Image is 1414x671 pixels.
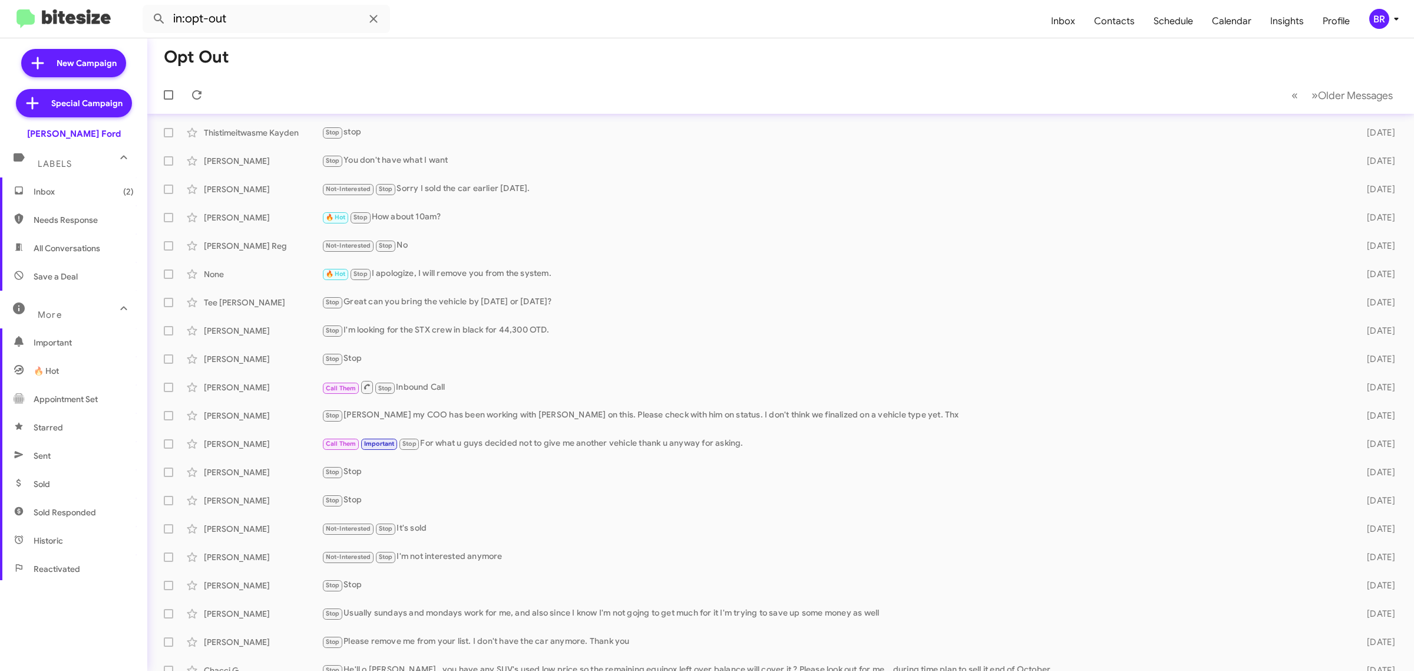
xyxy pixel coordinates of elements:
[204,353,322,365] div: [PERSON_NAME]
[1345,636,1405,648] div: [DATE]
[322,437,1345,450] div: For what u guys decided not to give me another vehicle thank u anyway for asking.
[1345,155,1405,167] div: [DATE]
[38,159,72,169] span: Labels
[204,127,322,139] div: Thistimeitwasme Kayden
[204,212,322,223] div: [PERSON_NAME]
[27,128,121,140] div: [PERSON_NAME] Ford
[21,49,126,77] a: New Campaign
[326,270,346,278] span: 🔥 Hot
[1304,83,1400,107] button: Next
[322,295,1345,309] div: Great can you bring the vehicle by [DATE] or [DATE]?
[402,440,417,448] span: Stop
[57,57,117,69] span: New Campaign
[353,213,368,221] span: Stop
[1345,410,1405,422] div: [DATE]
[34,242,100,254] span: All Conversations
[379,185,393,193] span: Stop
[1345,325,1405,337] div: [DATE]
[326,157,340,165] span: Stop
[1345,466,1405,478] div: [DATE]
[1311,88,1318,103] span: »
[143,5,390,33] input: Search
[1345,212,1405,223] div: [DATE]
[204,155,322,167] div: [PERSON_NAME]
[51,97,123,109] span: Special Campaign
[1261,4,1313,38] a: Insights
[204,495,322,506] div: [PERSON_NAME]
[1285,83,1400,107] nav: Page navigation example
[322,267,1345,281] div: I apologize, I will remove you from the system.
[379,553,393,561] span: Stop
[34,365,59,377] span: 🔥 Hot
[204,325,322,337] div: [PERSON_NAME]
[326,298,340,306] span: Stop
[1345,381,1405,393] div: [DATE]
[38,310,62,320] span: More
[34,478,50,490] span: Sold
[204,608,322,620] div: [PERSON_NAME]
[1345,438,1405,450] div: [DATE]
[1318,89,1393,102] span: Older Messages
[1345,353,1405,365] div: [DATE]
[204,580,322,591] div: [PERSON_NAME]
[1144,4,1202,38] a: Schedule
[34,271,78,282] span: Save a Deal
[326,327,340,334] span: Stop
[204,466,322,478] div: [PERSON_NAME]
[379,242,393,249] span: Stop
[326,384,356,392] span: Call Them
[326,610,340,617] span: Stop
[322,494,1345,507] div: Stop
[1042,4,1085,38] a: Inbox
[1345,523,1405,535] div: [DATE]
[326,440,356,448] span: Call Them
[34,393,98,405] span: Appointment Set
[378,384,392,392] span: Stop
[1369,9,1389,29] div: BR
[326,553,371,561] span: Not-Interested
[322,182,1345,196] div: Sorry I sold the car earlier [DATE].
[322,154,1345,167] div: You don't have what I want
[326,496,340,504] span: Stop
[123,186,134,198] span: (2)
[322,635,1345,649] div: Please remove me from your list. I don't have the car anymore. Thank you
[322,352,1345,366] div: Stop
[204,438,322,450] div: [PERSON_NAME]
[1345,127,1405,139] div: [DATE]
[322,380,1345,394] div: Inbound Call
[1284,83,1305,107] button: Previous
[322,239,1345,252] div: No
[34,535,63,547] span: Historic
[1085,4,1144,38] a: Contacts
[326,129,340,136] span: Stop
[1345,183,1405,195] div: [DATE]
[326,355,340,363] span: Stop
[1359,9,1401,29] button: BR
[16,89,132,117] a: Special Campaign
[164,48,229,67] h1: Opt Out
[1202,4,1261,38] a: Calendar
[1345,580,1405,591] div: [DATE]
[204,297,322,308] div: Tee [PERSON_NAME]
[1313,4,1359,38] a: Profile
[204,268,322,280] div: None
[326,242,371,249] span: Not-Interested
[326,412,340,419] span: Stop
[379,525,393,532] span: Stop
[34,337,134,348] span: Important
[326,525,371,532] span: Not-Interested
[204,551,322,563] div: [PERSON_NAME]
[204,410,322,422] div: [PERSON_NAME]
[326,468,340,476] span: Stop
[322,210,1345,224] div: How about 10am?
[1345,240,1405,252] div: [DATE]
[34,563,80,575] span: Reactivated
[204,381,322,393] div: [PERSON_NAME]
[34,450,51,462] span: Sent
